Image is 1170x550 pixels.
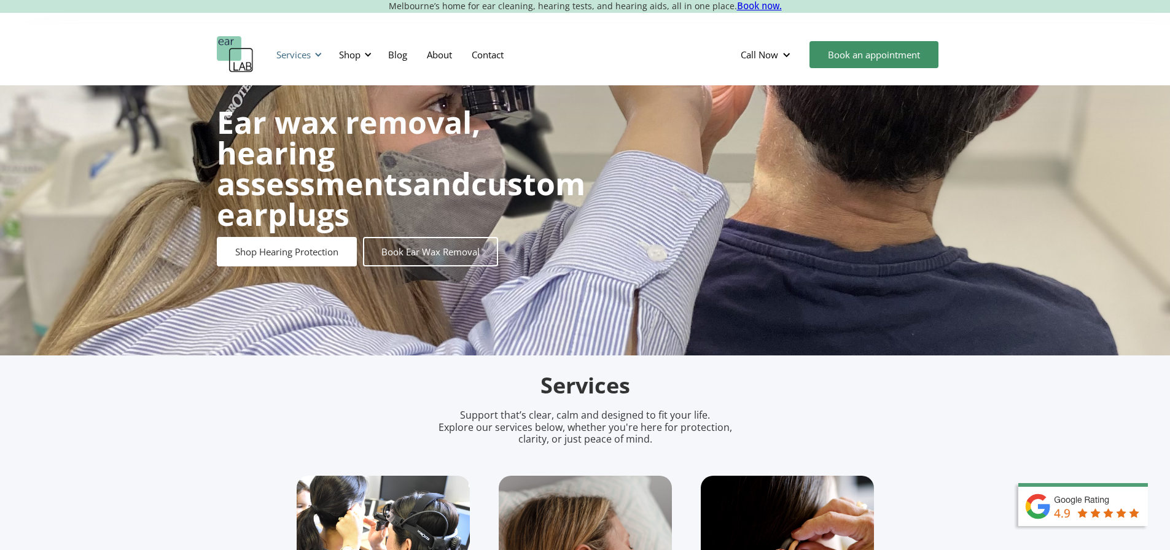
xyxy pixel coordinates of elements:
[423,409,748,445] p: Support that’s clear, calm and designed to fit your life. Explore our services below, whether you...
[363,237,498,266] a: Book Ear Wax Removal
[276,48,311,61] div: Services
[217,107,585,230] h1: and
[332,36,375,73] div: Shop
[339,48,361,61] div: Shop
[378,37,417,72] a: Blog
[297,371,874,400] h2: Services
[417,37,462,72] a: About
[269,36,326,73] div: Services
[217,237,357,266] a: Shop Hearing Protection
[809,41,938,68] a: Book an appointment
[741,48,778,61] div: Call Now
[462,37,513,72] a: Contact
[731,36,803,73] div: Call Now
[217,101,480,204] strong: Ear wax removal, hearing assessments
[217,36,254,73] a: home
[217,163,585,235] strong: custom earplugs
